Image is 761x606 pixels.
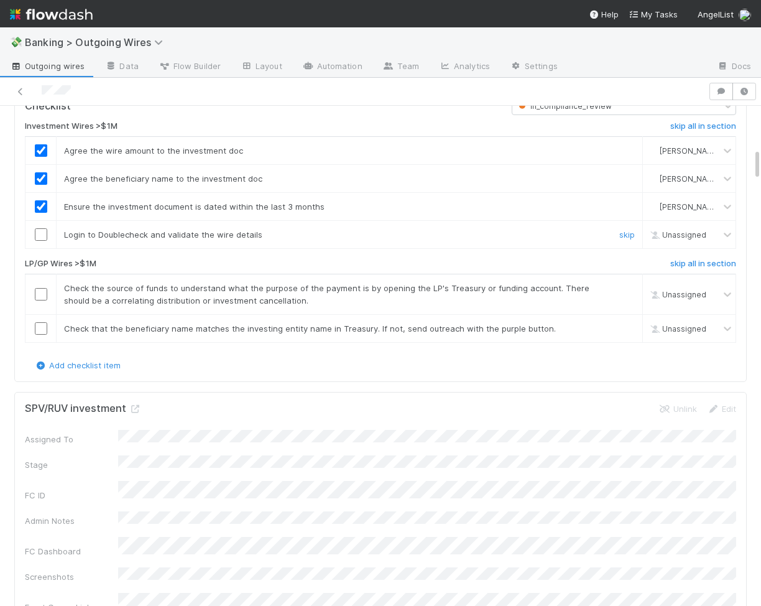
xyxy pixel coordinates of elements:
[516,101,612,111] span: in_compliance_review
[670,121,736,136] a: skip all in section
[660,146,721,156] span: [PERSON_NAME]
[25,571,118,583] div: Screenshots
[25,121,118,131] h6: Investment Wires >$1M
[25,433,118,445] div: Assigned To
[64,174,262,184] span: Agree the beneficiary name to the investment doc
[647,289,706,299] span: Unassigned
[372,57,429,77] a: Team
[64,283,589,305] span: Check the source of funds to understand what the purpose of the payment is by opening the LP's Tr...
[25,36,169,49] span: Banking > Outgoing Wires
[648,174,658,184] img: avatar_5d1523cf-d377-42ee-9d1c-1d238f0f126b.png
[64,324,556,333] span: Check that the beneficiary name matches the investing entity name in Treasury. If not, send outre...
[670,121,736,131] h6: skip all in section
[64,202,325,212] span: Ensure the investment document is dated within the last 3 months
[647,324,706,333] span: Unassigned
[10,37,22,47] span: 💸
[25,403,141,415] h5: SPV/RUV investment
[149,57,231,77] a: Flow Builder
[660,202,721,212] span: [PERSON_NAME]
[25,489,118,501] div: FC ID
[619,230,635,240] a: skip
[292,57,372,77] a: Automation
[64,146,243,156] span: Agree the wire amount to the investment doc
[589,8,619,21] div: Help
[707,404,736,414] a: Edit
[500,57,568,77] a: Settings
[658,404,697,414] a: Unlink
[64,230,262,240] span: Login to Doublecheck and validate the wire details
[231,57,292,77] a: Layout
[707,57,761,77] a: Docs
[648,146,658,156] img: avatar_5d1523cf-d377-42ee-9d1c-1d238f0f126b.png
[95,57,148,77] a: Data
[34,360,121,370] a: Add checklist item
[629,9,678,19] span: My Tasks
[648,202,658,212] img: avatar_5d1523cf-d377-42ee-9d1c-1d238f0f126b.png
[25,259,96,269] h6: LP/GP Wires >$1M
[670,259,736,269] h6: skip all in section
[25,100,71,113] h5: Checklist
[429,57,500,77] a: Analytics
[739,9,751,21] img: avatar_5d1523cf-d377-42ee-9d1c-1d238f0f126b.png
[647,230,706,240] span: Unassigned
[25,545,118,557] div: FC Dashboard
[629,8,678,21] a: My Tasks
[159,60,221,72] span: Flow Builder
[698,9,734,19] span: AngelList
[25,459,118,471] div: Stage
[660,174,721,184] span: [PERSON_NAME]
[25,515,118,527] div: Admin Notes
[670,259,736,274] a: skip all in section
[10,4,93,25] img: logo-inverted-e16ddd16eac7371096b0.svg
[10,60,85,72] span: Outgoing wires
